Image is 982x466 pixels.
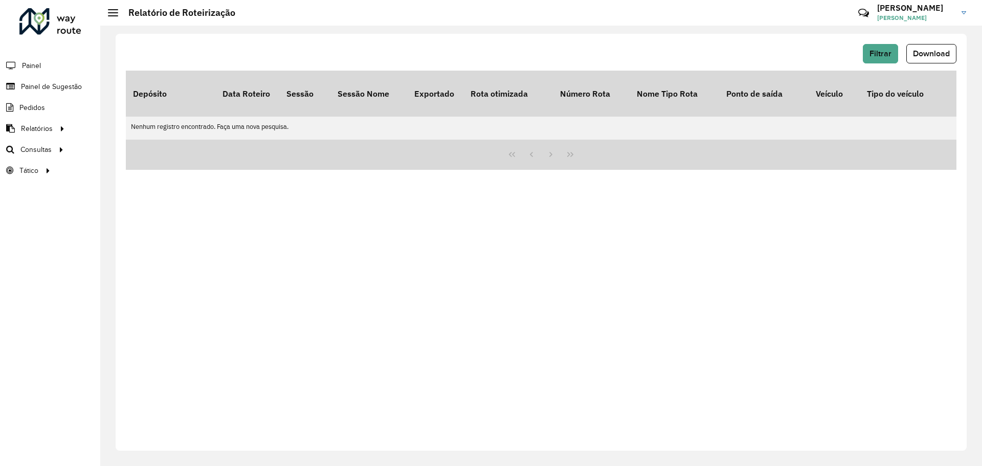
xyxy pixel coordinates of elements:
span: Tático [19,165,38,176]
th: Data Roteiro [215,71,279,117]
th: Veículo [809,71,860,117]
span: Pedidos [19,102,45,113]
a: Contato Rápido [853,2,875,24]
span: Consultas [20,144,52,155]
h2: Relatório de Roteirização [118,7,235,18]
button: Download [906,44,956,63]
h3: [PERSON_NAME] [877,3,954,13]
th: Sessão Nome [330,71,407,117]
span: Relatórios [21,123,53,134]
th: Ponto de saída [719,71,809,117]
th: Sessão [279,71,330,117]
th: Depósito [126,71,215,117]
th: Rota otimizada [463,71,553,117]
span: Painel de Sugestão [21,81,82,92]
th: Nome Tipo Rota [630,71,719,117]
span: Filtrar [869,49,891,58]
button: Filtrar [863,44,898,63]
span: Painel [22,60,41,71]
th: Tipo do veículo [860,71,949,117]
th: Número Rota [553,71,630,117]
span: Download [913,49,950,58]
th: Exportado [407,71,463,117]
span: [PERSON_NAME] [877,13,954,23]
